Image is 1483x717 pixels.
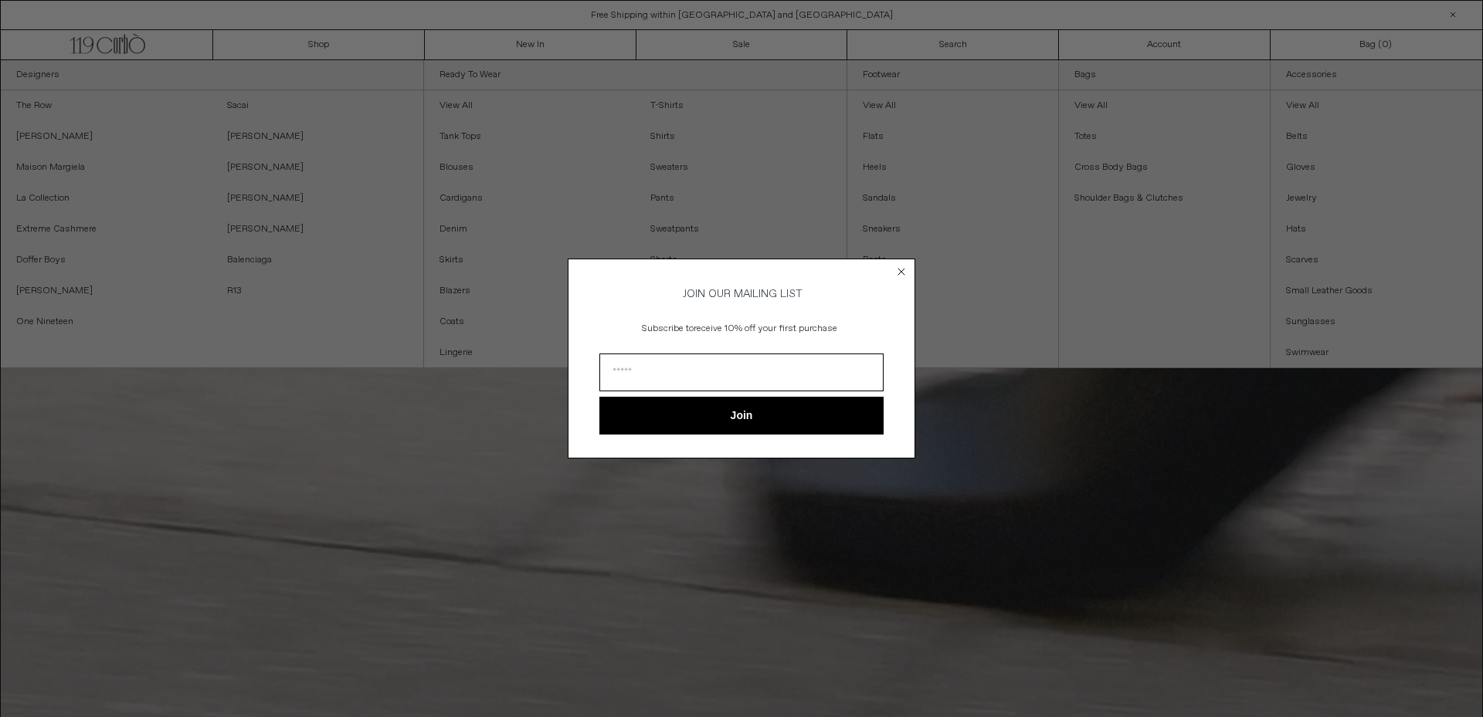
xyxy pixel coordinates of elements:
button: Join [599,397,884,435]
span: JOIN OUR MAILING LIST [680,287,803,301]
span: receive 10% off your first purchase [694,323,837,335]
span: Subscribe to [642,323,694,335]
button: Close dialog [894,264,909,279]
input: Email [599,353,884,391]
